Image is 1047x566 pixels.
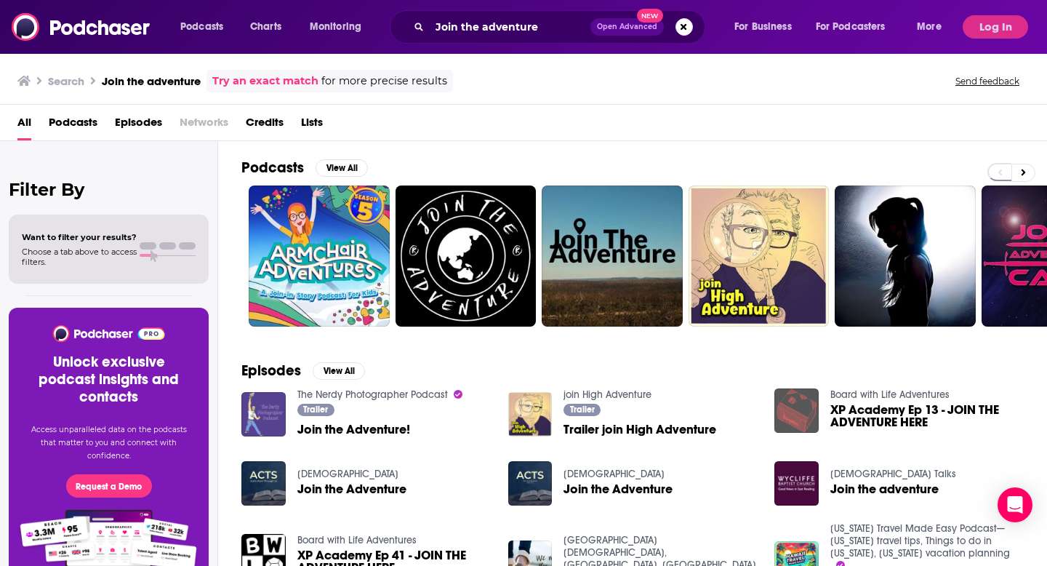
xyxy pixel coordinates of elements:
button: open menu [170,15,242,39]
button: Send feedback [951,75,1024,87]
a: Trailer join High Adventure [563,423,716,436]
a: Board with Life Adventures [830,388,950,401]
a: Elk Point Baptist Church [563,468,665,480]
a: Board with Life Adventures [297,534,417,546]
a: Episodes [115,111,162,140]
span: Monitoring [310,17,361,37]
a: Join the Adventure [563,483,673,495]
a: Lists [301,111,323,140]
h3: Search [48,74,84,88]
span: Choose a tab above to access filters. [22,247,137,267]
a: Hawaii Travel Made Easy Podcast—Hawaii travel tips, Things to do in Hawaii, Hawaii vacation planning [830,522,1010,559]
img: Join the Adventure [508,461,553,506]
h2: Episodes [241,362,301,380]
h3: Unlock exclusive podcast insights and contacts [26,354,191,406]
span: For Business [734,17,792,37]
button: open menu [724,15,810,39]
input: Search podcasts, credits, & more... [430,15,590,39]
span: Trailer [303,405,328,414]
p: Access unparalleled data on the podcasts that matter to you and connect with confidence. [26,423,191,463]
button: Log In [963,15,1028,39]
a: Elk Point Baptist Church [297,468,398,480]
span: Podcasts [180,17,223,37]
a: Wycliffe Church Talks [830,468,956,480]
h2: Filter By [9,179,209,200]
span: Open Advanced [597,23,657,31]
span: More [917,17,942,37]
img: XP Academy Ep 13 - JOIN THE ADVENTURE HERE [774,388,819,433]
a: The Nerdy Photographer Podcast [297,388,448,401]
a: Try an exact match [212,73,318,89]
img: Join the Adventure [241,461,286,506]
button: open menu [300,15,380,39]
button: Open AdvancedNew [590,18,664,36]
button: View All [316,159,368,177]
a: XP Academy Ep 13 - JOIN THE ADVENTURE HERE [830,404,1024,429]
a: join High Adventure [563,388,651,401]
span: for more precise results [321,73,447,89]
img: Join the adventure [774,461,819,506]
a: Join the Adventure! [297,423,410,436]
span: Want to filter your results? [22,232,137,242]
a: Credits [246,111,284,140]
a: Join the Adventure [297,483,406,495]
span: Networks [180,111,228,140]
a: Charts [241,15,290,39]
h2: Podcasts [241,159,304,177]
a: Join the adventure [830,483,939,495]
button: View All [313,362,365,380]
span: New [637,9,663,23]
span: Charts [250,17,281,37]
a: EpisodesView All [241,362,365,380]
button: Request a Demo [66,474,152,498]
a: Podcasts [49,111,97,140]
span: Trailer [570,405,595,414]
button: open menu [907,15,960,39]
button: open menu [806,15,907,39]
div: Open Intercom Messenger [998,487,1032,522]
span: For Podcasters [816,17,886,37]
a: PodcastsView All [241,159,368,177]
div: Search podcasts, credits, & more... [404,10,719,44]
img: Podchaser - Follow, Share and Rate Podcasts [12,13,151,41]
img: Join the Adventure! [241,392,286,437]
a: All [17,111,31,140]
img: Trailer join High Adventure [508,392,553,437]
h3: Join the adventure [102,74,201,88]
img: Podchaser - Follow, Share and Rate Podcasts [52,325,166,342]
